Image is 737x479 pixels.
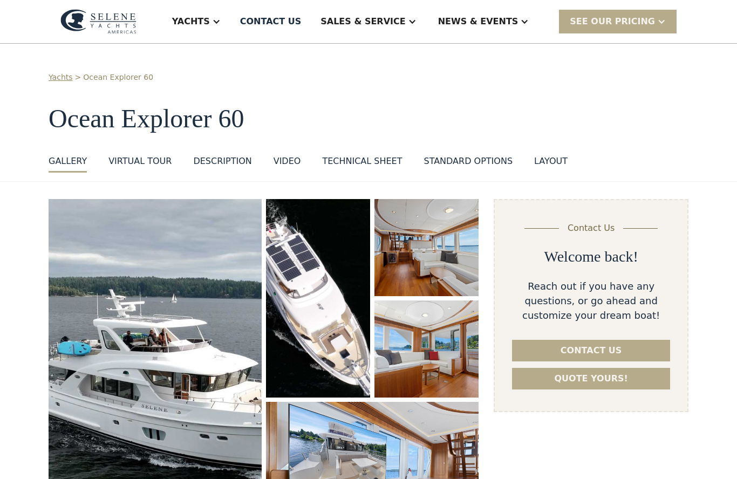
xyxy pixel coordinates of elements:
[60,9,137,34] img: logo
[49,72,73,83] a: Yachts
[49,105,688,133] h1: Ocean Explorer 60
[193,155,251,173] a: DESCRIPTION
[49,155,87,168] div: GALLERY
[559,10,677,33] div: SEE Our Pricing
[424,155,513,168] div: standard options
[108,155,172,173] a: VIRTUAL TOUR
[49,155,87,173] a: GALLERY
[424,155,513,173] a: standard options
[534,155,568,173] a: layout
[374,199,479,296] a: open lightbox
[75,72,81,83] div: >
[266,199,370,398] a: open lightbox
[172,15,210,28] div: Yachts
[438,15,518,28] div: News & EVENTS
[193,155,251,168] div: DESCRIPTION
[544,248,638,266] h2: Welcome back!
[274,155,301,173] a: VIDEO
[570,15,655,28] div: SEE Our Pricing
[374,300,479,398] a: open lightbox
[320,15,405,28] div: Sales & Service
[240,15,302,28] div: Contact US
[83,72,153,83] a: Ocean Explorer 60
[512,279,670,323] div: Reach out if you have any questions, or go ahead and customize your dream boat!
[274,155,301,168] div: VIDEO
[568,222,615,235] div: Contact Us
[512,368,670,389] a: Quote yours!
[322,155,402,168] div: Technical sheet
[108,155,172,168] div: VIRTUAL TOUR
[512,340,670,361] a: Contact us
[322,155,402,173] a: Technical sheet
[534,155,568,168] div: layout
